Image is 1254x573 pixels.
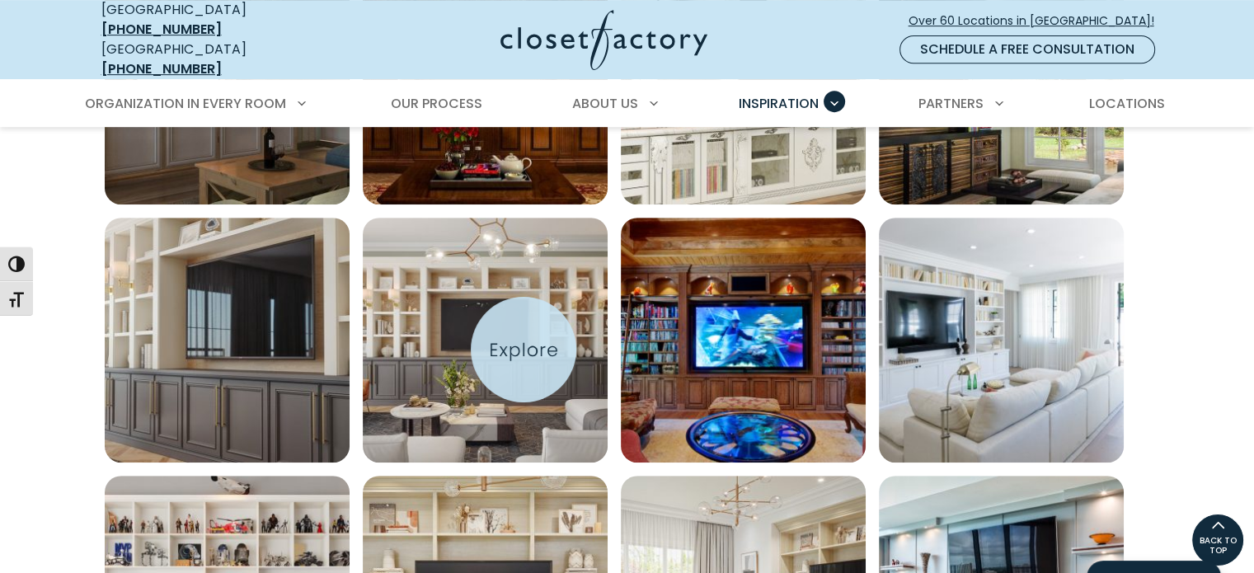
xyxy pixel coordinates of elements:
[621,218,866,463] a: Open inspiration gallery to preview enlarged image
[1192,536,1243,556] span: BACK TO TOP
[500,10,707,70] img: Closet Factory Logo
[101,20,222,39] a: [PHONE_NUMBER]
[909,12,1167,30] span: Over 60 Locations in [GEOGRAPHIC_DATA]!
[879,218,1124,463] a: Open inspiration gallery to preview enlarged image
[572,94,638,113] span: About Us
[101,40,341,79] div: [GEOGRAPHIC_DATA]
[879,218,1124,463] img: Living room with built in white shaker cabinets and book shelves
[85,94,286,113] span: Organization in Every Room
[739,94,819,113] span: Inspiration
[621,218,866,463] img: Custom entertainment and media center with book shelves for movies and LED lighting
[899,35,1155,63] a: Schedule a Free Consultation
[363,218,608,463] a: Open inspiration gallery to preview enlarged image
[908,7,1168,35] a: Over 60 Locations in [GEOGRAPHIC_DATA]!
[101,59,222,78] a: [PHONE_NUMBER]
[105,218,350,463] img: Custom built-in entertainment center with media cabinets
[1191,514,1244,566] a: BACK TO TOP
[105,218,350,463] a: Open inspiration gallery to preview enlarged image
[363,218,608,463] img: Custom built-in entertainment center with media cabinets for hidden storage and open display shel...
[918,94,984,113] span: Partners
[73,81,1181,127] nav: Primary Menu
[391,94,482,113] span: Our Process
[1088,94,1164,113] span: Locations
